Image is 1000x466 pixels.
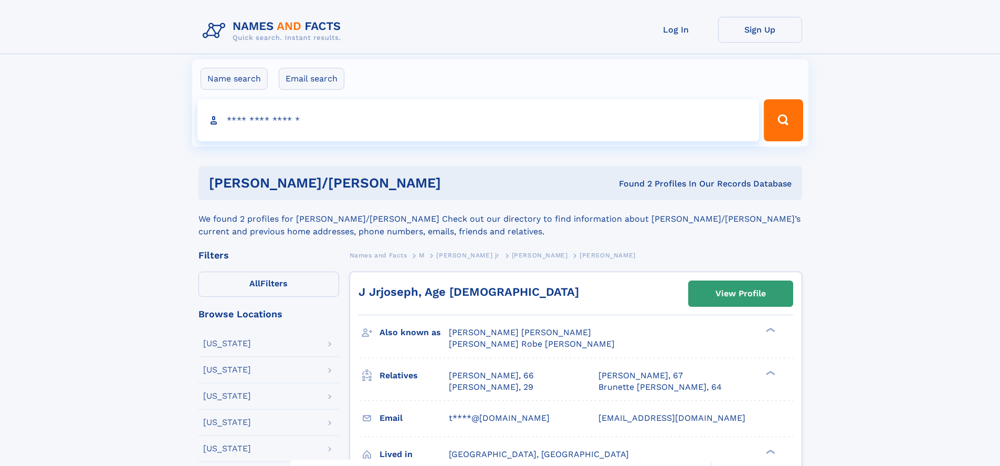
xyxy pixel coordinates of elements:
div: Browse Locations [198,309,339,319]
a: [PERSON_NAME], 66 [449,370,534,381]
span: M [419,252,425,259]
div: [US_STATE] [203,339,251,348]
span: [PERSON_NAME] Robe [PERSON_NAME] [449,339,615,349]
a: [PERSON_NAME], 67 [598,370,683,381]
div: [US_STATE] [203,392,251,400]
h3: Email [380,409,449,427]
a: Names and Facts [350,248,407,262]
div: We found 2 profiles for [PERSON_NAME]/[PERSON_NAME] Check out our directory to find information a... [198,200,802,238]
h3: Relatives [380,367,449,385]
div: [US_STATE] [203,418,251,427]
h3: Also known as [380,324,449,341]
a: View Profile [689,281,793,306]
span: All [249,278,260,288]
a: Brunette [PERSON_NAME], 64 [598,381,722,393]
span: [PERSON_NAME] [512,252,568,259]
a: Log In [634,17,718,43]
h1: [PERSON_NAME]/[PERSON_NAME] [209,177,530,190]
div: ❯ [763,448,776,455]
label: Email search [279,68,344,90]
div: [US_STATE] [203,366,251,374]
span: [PERSON_NAME] jr [436,252,500,259]
img: Logo Names and Facts [198,17,350,45]
div: ❯ [763,327,776,334]
div: Found 2 Profiles In Our Records Database [530,178,792,190]
a: [PERSON_NAME], 29 [449,381,533,393]
a: Sign Up [718,17,802,43]
span: [GEOGRAPHIC_DATA], [GEOGRAPHIC_DATA] [449,449,629,459]
button: Search Button [764,99,803,141]
div: View Profile [715,282,766,306]
div: Filters [198,251,339,260]
a: [PERSON_NAME] [512,248,568,262]
input: search input [197,99,760,141]
span: [EMAIL_ADDRESS][DOMAIN_NAME] [598,413,745,423]
a: J Jrjoseph, Age [DEMOGRAPHIC_DATA] [359,285,579,298]
span: [PERSON_NAME] [580,252,636,259]
a: M [419,248,425,262]
h3: Lived in [380,446,449,463]
a: [PERSON_NAME] jr [436,248,500,262]
label: Name search [201,68,268,90]
div: ❯ [763,369,776,376]
label: Filters [198,272,339,297]
span: [PERSON_NAME] [PERSON_NAME] [449,327,591,337]
div: [US_STATE] [203,444,251,453]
